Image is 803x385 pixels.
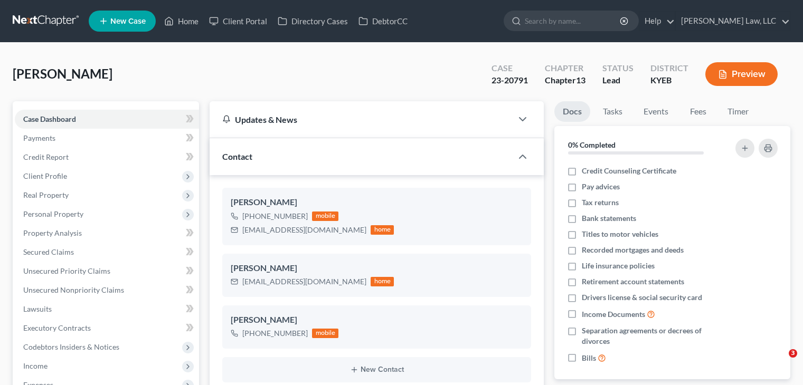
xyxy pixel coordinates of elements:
[525,11,621,31] input: Search by name...
[582,353,596,363] span: Bills
[767,349,792,374] iframe: Intercom live chat
[23,266,110,275] span: Unsecured Priority Claims
[110,17,146,25] span: New Case
[231,314,523,326] div: [PERSON_NAME]
[789,349,797,358] span: 3
[576,75,585,85] span: 13
[23,342,119,351] span: Codebtors Insiders & Notices
[602,62,634,74] div: Status
[545,74,585,86] div: Chapter
[705,62,778,86] button: Preview
[568,140,616,149] strong: 0% Completed
[204,12,272,31] a: Client Portal
[582,309,645,320] span: Income Documents
[222,151,252,161] span: Contact
[242,276,366,287] div: [EMAIL_ADDRESS][DOMAIN_NAME]
[582,213,636,224] span: Bank statements
[15,262,199,281] a: Unsecured Priority Claims
[23,209,83,218] span: Personal Property
[719,101,757,122] a: Timer
[23,190,69,199] span: Real Property
[650,62,688,74] div: District
[15,129,199,148] a: Payments
[13,66,112,81] span: [PERSON_NAME]
[681,101,715,122] a: Fees
[242,225,366,235] div: [EMAIL_ADDRESS][DOMAIN_NAME]
[23,304,52,313] span: Lawsuits
[23,152,69,161] span: Credit Report
[582,245,684,255] span: Recorded mortgages and deeds
[15,300,199,319] a: Lawsuits
[582,166,676,176] span: Credit Counseling Certificate
[602,74,634,86] div: Lead
[582,197,619,208] span: Tax returns
[492,62,528,74] div: Case
[639,12,675,31] a: Help
[312,329,338,338] div: mobile
[222,114,499,125] div: Updates & News
[242,328,308,339] div: [PHONE_NUMBER]
[23,133,55,142] span: Payments
[371,277,394,286] div: home
[15,243,199,262] a: Secured Claims
[582,276,684,287] span: Retirement account statements
[650,74,688,86] div: KYEB
[635,101,677,122] a: Events
[242,211,308,222] div: [PHONE_NUMBER]
[582,229,658,239] span: Titles to motor vehicles
[582,181,620,192] span: Pay advices
[23,323,91,332] span: Executory Contracts
[15,110,199,129] a: Case Dashboard
[231,262,523,275] div: [PERSON_NAME]
[15,148,199,167] a: Credit Report
[312,211,338,221] div: mobile
[676,12,790,31] a: [PERSON_NAME] Law, LLC
[15,319,199,338] a: Executory Contracts
[582,325,722,346] span: Separation agreements or decrees of divorces
[554,101,590,122] a: Docs
[23,228,82,237] span: Property Analysis
[371,225,394,235] div: home
[23,171,67,180] span: Client Profile
[23,114,76,123] span: Case Dashboard
[582,292,702,303] span: Drivers license & social security card
[159,12,204,31] a: Home
[15,224,199,243] a: Property Analysis
[23,247,74,256] span: Secured Claims
[23,361,48,370] span: Income
[582,261,655,271] span: Life insurance policies
[492,74,528,86] div: 23-20791
[231,196,523,209] div: [PERSON_NAME]
[15,281,199,300] a: Unsecured Nonpriority Claims
[594,101,631,122] a: Tasks
[353,12,413,31] a: DebtorCC
[545,62,585,74] div: Chapter
[272,12,353,31] a: Directory Cases
[231,365,523,374] button: New Contact
[23,285,124,294] span: Unsecured Nonpriority Claims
